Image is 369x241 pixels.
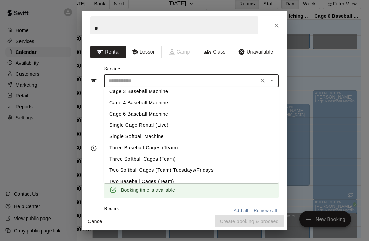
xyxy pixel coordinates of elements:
[104,66,120,71] span: Service
[104,108,279,120] li: Cage 6 Baseball Machine
[252,206,279,216] button: Remove all
[230,206,252,216] button: Add all
[104,153,279,165] li: Three Softball Cages (Team)
[90,46,126,58] button: Rental
[267,76,276,86] button: Close
[104,165,279,176] li: Two Softball Cages (Team) Tuesdays/Fridays
[258,76,268,86] button: Clear
[162,46,197,58] span: Camps can only be created in the Services page
[197,46,233,58] button: Class
[233,46,278,58] button: Unavailable
[104,142,279,153] li: Three Baseball Cages (Team)
[85,215,107,228] button: Cancel
[121,184,175,196] div: Booking time is available
[126,46,162,58] button: Lesson
[104,120,279,131] li: Single Cage Rental (Live)
[271,19,283,32] button: Close
[104,176,279,187] li: Two Baseball Cages (Team)
[104,206,119,211] span: Rooms
[104,131,279,142] li: Single Softball Machine
[104,86,279,97] li: Cage 3 Baseball Machine
[90,145,97,152] svg: Timing
[104,97,279,108] li: Cage 4 Baseball Machine
[90,77,97,84] svg: Service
